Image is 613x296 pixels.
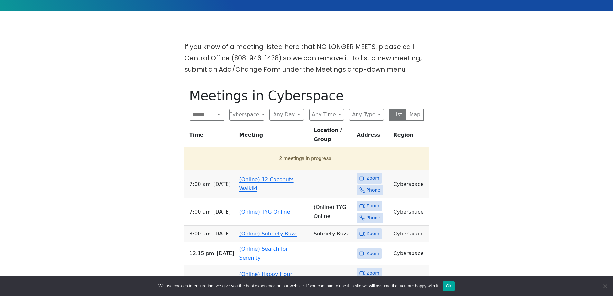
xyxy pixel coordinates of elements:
[190,207,211,216] span: 7:00 AM
[391,226,429,242] td: Cyberspace
[391,265,429,293] td: Cyberspace
[229,109,264,121] button: Cyberspace
[190,88,424,103] h1: Meetings in Cyberspace
[367,186,380,194] span: Phone
[391,242,429,265] td: Cyberspace
[311,198,354,226] td: (Online) TYG Online
[602,283,608,289] span: No
[367,214,380,222] span: Phone
[367,250,379,258] span: Zoom
[190,180,211,189] span: 7:00 AM
[389,109,407,121] button: List
[367,174,379,182] span: Zoom
[158,283,439,289] span: We use cookies to ensure that we give you the best experience on our website. If you continue to ...
[190,249,214,258] span: 12:15 PM
[269,109,304,121] button: Any Day
[311,126,354,147] th: Location / Group
[367,269,379,277] span: Zoom
[406,109,424,121] button: Map
[213,229,231,238] span: [DATE]
[349,109,384,121] button: Any Type
[367,230,379,238] span: Zoom
[391,198,429,226] td: Cyberspace
[311,226,354,242] td: Sobriety Buzz
[190,229,211,238] span: 8:00 AM
[309,109,344,121] button: Any Time
[443,281,455,291] button: Ok
[354,126,391,147] th: Address
[184,126,237,147] th: Time
[213,180,231,189] span: [DATE]
[213,207,231,216] span: [DATE]
[213,274,231,283] span: [DATE]
[367,202,379,210] span: Zoom
[391,126,429,147] th: Region
[190,274,211,283] span: 5:30 PM
[239,271,292,286] a: (Online) Happy Hour Waikiki
[237,126,311,147] th: Meeting
[239,177,294,192] a: (Online) 12 Coconuts Waikiki
[217,249,234,258] span: [DATE]
[184,41,429,75] p: If you know of a meeting listed here that NO LONGER MEETS, please call Central Office (808-946-14...
[239,246,288,261] a: (Online) Search for Serenity
[239,209,290,215] a: (Online) TYG Online
[391,170,429,198] td: Cyberspace
[187,149,424,167] button: 2 meetings in progress
[214,109,224,121] button: Search
[239,231,297,237] a: (Online) Sobriety Buzz
[190,109,214,121] input: Search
